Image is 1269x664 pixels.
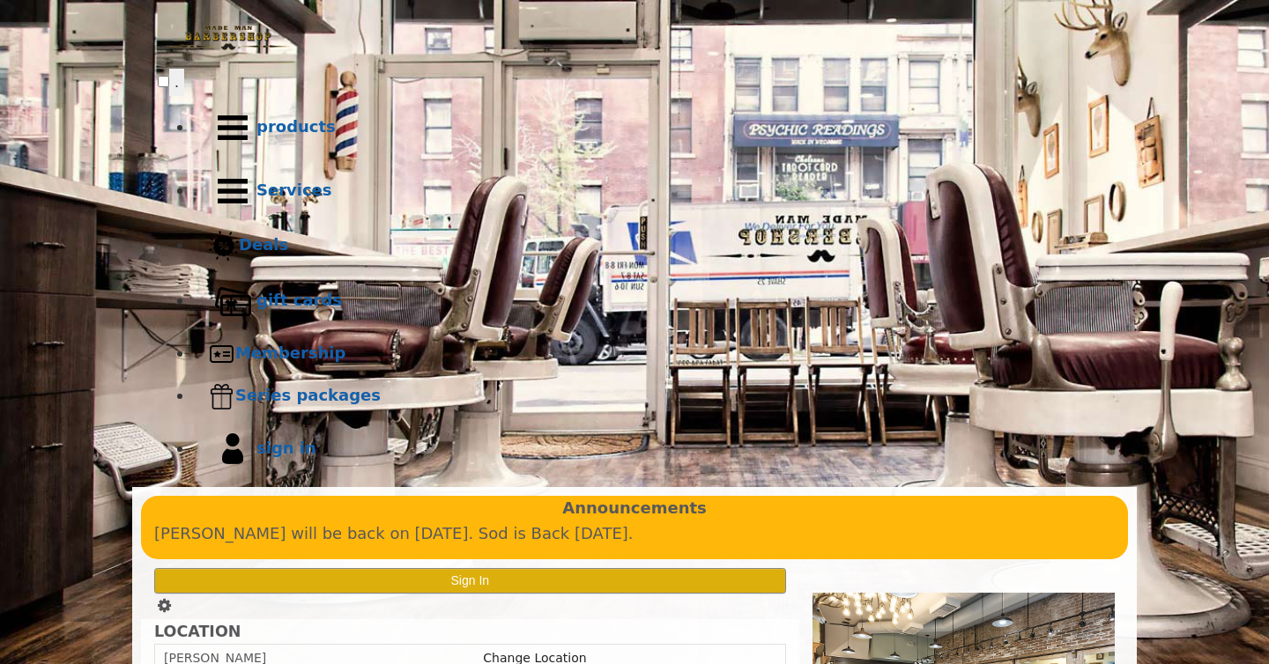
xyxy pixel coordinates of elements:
[174,73,179,91] span: .
[158,76,169,87] input: menu toggle
[193,223,1111,269] a: DealsDeals
[193,375,1111,417] a: Series packagesSeries packages
[193,333,1111,375] a: MembershipMembership
[235,386,381,404] b: Series packages
[154,521,1115,547] p: [PERSON_NAME] will be back on [DATE]. Sod is Back [DATE].
[239,235,288,254] b: Deals
[193,417,1111,481] a: sign insign in
[193,96,1111,159] a: Productsproducts
[193,159,1111,223] a: ServicesServices
[169,69,184,96] button: menu toggle
[209,341,235,367] img: Membership
[209,231,239,262] img: Deals
[209,277,256,325] img: Gift cards
[193,269,1111,333] a: Gift cardsgift cards
[209,425,256,473] img: sign in
[256,117,336,136] b: products
[256,291,342,309] b: gift cards
[562,496,707,521] b: Announcements
[154,623,241,640] b: LOCATION
[256,439,316,457] b: sign in
[154,568,786,594] button: Sign In
[209,104,256,151] img: Products
[209,383,235,409] img: Series packages
[158,10,299,66] img: Made Man Barbershop logo
[209,167,256,215] img: Services
[256,181,332,199] b: Services
[235,343,345,362] b: Membership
